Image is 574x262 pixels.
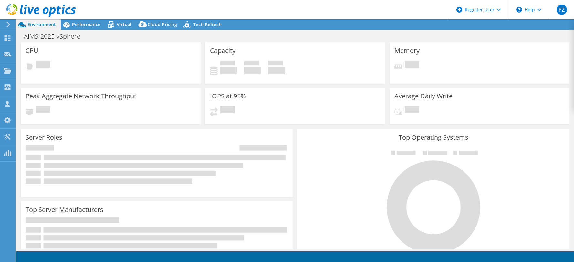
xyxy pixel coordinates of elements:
svg: \n [516,7,522,13]
span: Performance [72,21,100,27]
span: Pending [36,106,50,115]
span: PZ [557,5,567,15]
h1: AIMS-2025-vSphere [21,33,90,40]
h3: Server Roles [26,134,62,141]
span: Used [220,61,235,67]
h3: Top Operating Systems [302,134,564,141]
span: Free [244,61,259,67]
h3: Top Server Manufacturers [26,206,103,213]
span: Tech Refresh [193,21,222,27]
h3: Peak Aggregate Network Throughput [26,93,136,100]
h4: 0 GiB [220,67,237,74]
span: Cloud Pricing [148,21,177,27]
h3: Average Daily Write [394,93,453,100]
h3: Memory [394,47,420,54]
span: Pending [405,61,419,69]
span: Pending [220,106,235,115]
span: Total [268,61,283,67]
h4: 0 GiB [268,67,285,74]
h4: 0 GiB [244,67,261,74]
span: Pending [405,106,419,115]
h3: IOPS at 95% [210,93,246,100]
span: Environment [27,21,56,27]
h3: CPU [26,47,38,54]
h3: Capacity [210,47,235,54]
span: Virtual [117,21,131,27]
span: Pending [36,61,50,69]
